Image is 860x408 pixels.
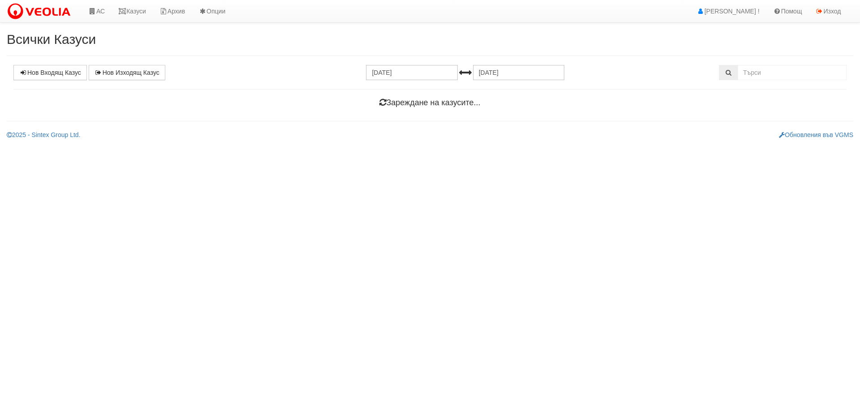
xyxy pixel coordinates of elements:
a: Нов Входящ Казус [13,65,87,80]
h2: Всички Казуси [7,32,853,47]
h4: Зареждане на казусите... [13,99,847,107]
input: Търсене по Идентификатор, Бл/Вх/Ап, Тип, Описание, Моб. Номер, Имейл, Файл, Коментар, [738,65,847,80]
a: Нов Изходящ Казус [89,65,165,80]
a: 2025 - Sintex Group Ltd. [7,131,81,138]
img: VeoliaLogo.png [7,2,75,21]
a: Обновления във VGMS [779,131,853,138]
